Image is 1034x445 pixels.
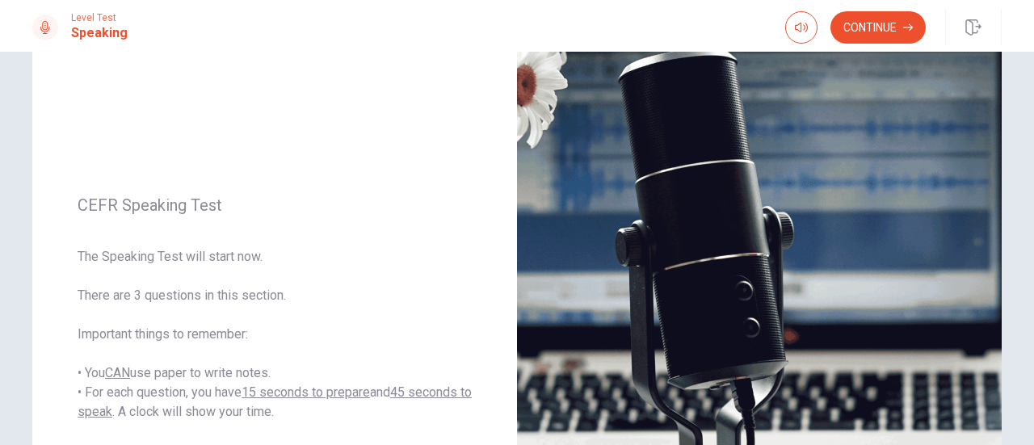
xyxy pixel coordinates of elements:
span: Level Test [71,12,128,23]
u: CAN [105,365,130,380]
button: Continue [830,11,926,44]
h1: Speaking [71,23,128,43]
span: CEFR Speaking Test [78,195,472,215]
u: 15 seconds to prepare [242,384,370,400]
span: The Speaking Test will start now. There are 3 questions in this section. Important things to reme... [78,247,472,422]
